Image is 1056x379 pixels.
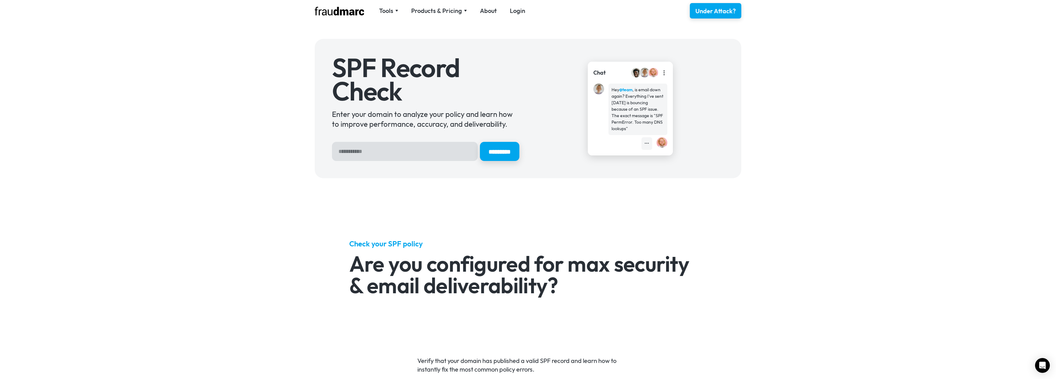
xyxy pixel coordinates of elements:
div: Products & Pricing [411,6,467,15]
div: Products & Pricing [411,6,462,15]
div: Chat [593,69,606,77]
div: Hey , is email down again? Everything I've sent [DATE] is bouncing because of an SPF issue. The e... [612,87,664,132]
div: Tools [379,6,393,15]
strong: @team [619,87,632,93]
a: Login [510,6,525,15]
p: Verify that your domain has published a valid SPF record and learn how to instantly fix the most ... [417,356,639,374]
h5: Check your SPF policy [349,239,707,249]
h1: SPF Record Check [332,56,519,103]
form: Hero Sign Up Form [332,142,519,161]
div: Open Intercom Messenger [1035,358,1050,373]
div: Enter your domain to analyze your policy and learn how to improve performance, accuracy, and deli... [332,109,519,129]
div: ••• [645,140,649,147]
h2: Are you configured for max security & email deliverability? [349,253,707,296]
div: Tools [379,6,398,15]
div: Under Attack? [695,7,736,15]
a: Under Attack? [690,3,741,19]
a: About [480,6,497,15]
